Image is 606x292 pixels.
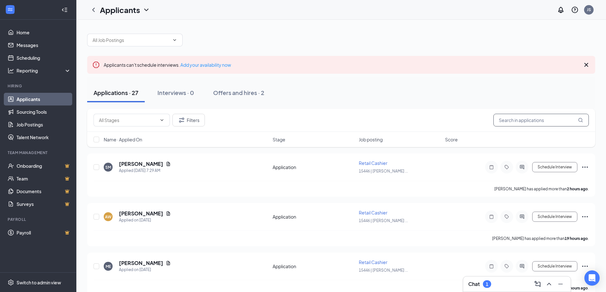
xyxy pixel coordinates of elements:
a: Scheduling [17,51,71,64]
svg: Note [488,264,495,269]
b: 19 hours ago [565,236,588,241]
svg: Document [166,161,171,166]
svg: ChevronUp [545,280,553,288]
svg: Notifications [557,6,565,14]
div: Application [273,263,355,269]
svg: QuestionInfo [571,6,579,14]
button: Filter Filters [172,114,205,126]
div: SM [105,165,111,170]
span: Retail Cashier [359,259,387,265]
div: Interviews · 0 [157,89,194,97]
div: Hiring [8,83,70,89]
span: Retail Cashier [359,210,387,215]
div: Switch to admin view [17,279,61,286]
button: ComposeMessage [533,279,543,289]
button: Schedule Interview [532,261,577,271]
svg: Collapse [61,7,68,13]
button: Schedule Interview [532,212,577,222]
a: SurveysCrown [17,198,71,210]
div: 1 [486,282,488,287]
svg: ActiveChat [518,264,526,269]
div: Offers and hires · 2 [213,89,264,97]
button: Schedule Interview [532,162,577,172]
svg: Settings [8,279,14,286]
button: Minimize [555,279,566,289]
svg: Document [166,261,171,266]
span: 15446 | [PERSON_NAME] ... [359,268,408,273]
span: Score [445,136,458,143]
svg: Ellipses [581,163,589,171]
a: Home [17,26,71,39]
span: Applicants can't schedule interviews. [104,62,231,68]
a: OnboardingCrown [17,160,71,172]
a: Applicants [17,93,71,105]
div: Application [273,214,355,220]
span: 15446 | [PERSON_NAME] ... [359,218,408,223]
svg: MagnifyingGlass [578,118,583,123]
div: Payroll [8,217,70,222]
svg: ActiveChat [518,214,526,219]
span: 15446 | [PERSON_NAME] ... [359,169,408,173]
svg: Filter [178,116,185,124]
span: Stage [273,136,285,143]
a: Talent Network [17,131,71,144]
a: Sourcing Tools [17,105,71,118]
div: AW [105,214,111,220]
p: [PERSON_NAME] has applied more than . [494,186,589,192]
svg: Document [166,211,171,216]
b: 2 hours ago [567,187,588,191]
a: Job Postings [17,118,71,131]
div: Application [273,164,355,170]
span: Job posting [359,136,383,143]
svg: Analysis [8,67,14,74]
a: Messages [17,39,71,51]
h1: Applicants [100,4,140,15]
svg: ChevronLeft [90,6,97,14]
a: PayrollCrown [17,226,71,239]
div: Applied on [DATE] [119,217,171,223]
svg: Cross [582,61,590,69]
h5: [PERSON_NAME] [119,210,163,217]
svg: Note [488,214,495,219]
span: Name · Applied On [104,136,142,143]
svg: Ellipses [581,213,589,221]
div: ME [106,264,111,269]
a: TeamCrown [17,172,71,185]
span: Retail Cashier [359,160,387,166]
svg: ChevronDown [159,118,164,123]
div: Team Management [8,150,70,155]
div: JS [587,7,591,12]
div: Open Intercom Messenger [584,270,600,286]
svg: Error [92,61,100,69]
p: [PERSON_NAME] has applied more than . [492,236,589,241]
div: Applied [DATE] 7:29 AM [119,167,171,174]
svg: ChevronDown [143,6,150,14]
input: Search in applications [493,114,589,126]
button: ChevronUp [544,279,554,289]
svg: ActiveChat [518,165,526,170]
svg: ChevronDown [172,37,177,43]
h5: [PERSON_NAME] [119,260,163,267]
h3: Chat [468,281,480,288]
input: All Job Postings [93,37,170,44]
input: All Stages [99,117,157,124]
svg: Tag [503,165,511,170]
svg: ComposeMessage [534,280,541,288]
a: DocumentsCrown [17,185,71,198]
svg: Ellipses [581,262,589,270]
svg: Tag [503,214,511,219]
svg: WorkstreamLogo [7,6,13,13]
div: Reporting [17,67,71,74]
h5: [PERSON_NAME] [119,160,163,167]
div: Applications · 27 [94,89,138,97]
div: Applied on [DATE] [119,267,171,273]
svg: Note [488,165,495,170]
a: Add your availability now [180,62,231,68]
b: 20 hours ago [565,286,588,290]
svg: Tag [503,264,511,269]
svg: Minimize [557,280,564,288]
